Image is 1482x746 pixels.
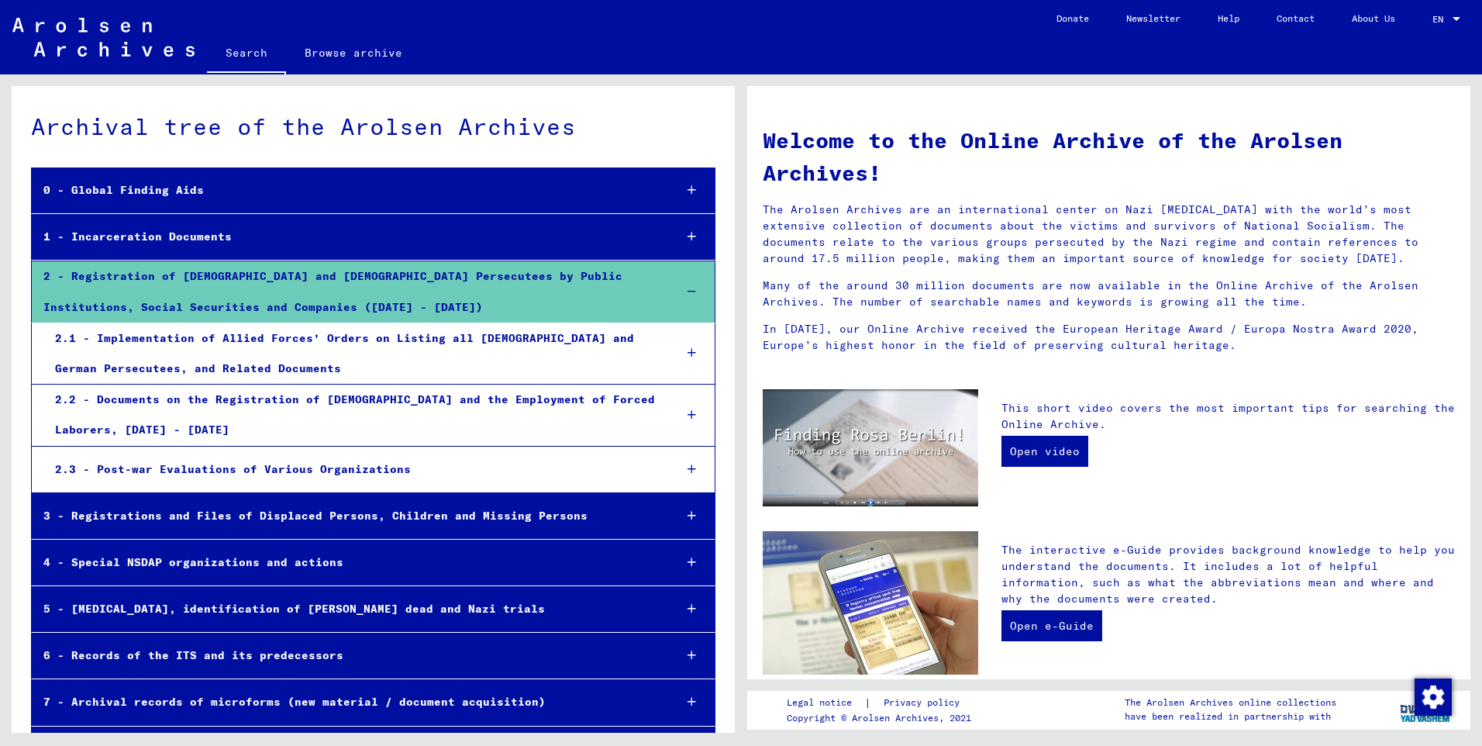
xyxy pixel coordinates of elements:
[32,501,661,531] div: 3 - Registrations and Files of Displaced Persons, Children and Missing Persons
[43,454,661,485] div: 2.3 - Post-war Evaluations of Various Organizations
[43,385,661,445] div: 2.2 - Documents on the Registration of [DEMOGRAPHIC_DATA] and the Employment of Forced Laborers, ...
[1001,400,1455,433] p: This short video covers the most important tips for searching the Online Archive.
[763,321,1455,354] p: In [DATE], our Online Archive received the European Heritage Award / Europa Nostra Award 2020, Eu...
[1125,696,1336,710] p: The Arolsen Archives online collections
[32,261,661,322] div: 2 - Registration of [DEMOGRAPHIC_DATA] and [DEMOGRAPHIC_DATA] Persecutees by Public Institutions,...
[763,124,1455,189] h1: Welcome to the Online Archive of the Arolsen Archives!
[31,109,715,144] div: Archival tree of the Arolsen Archives
[763,202,1455,267] p: The Arolsen Archives are an international center on Nazi [MEDICAL_DATA] with the world’s most ext...
[871,695,978,711] a: Privacy policy
[32,594,661,624] div: 5 - [MEDICAL_DATA], identification of [PERSON_NAME] dead and Nazi trials
[32,547,661,578] div: 4 - Special NSDAP organizations and actions
[286,34,421,71] a: Browse archive
[763,531,978,675] img: eguide.jpg
[207,34,286,74] a: Search
[1432,13,1443,25] mat-select-trigger: EN
[1001,610,1102,641] a: Open e-Guide
[12,18,195,57] img: Arolsen_neg.svg
[32,222,661,252] div: 1 - Incarceration Documents
[1001,542,1455,607] p: The interactive e-Guide provides background knowledge to help you understand the documents. It in...
[1415,679,1452,716] img: Zustimmung ändern
[1397,690,1455,729] img: yv_logo.png
[787,695,978,711] div: |
[43,323,661,384] div: 2.1 - Implementation of Allied Forces’ Orders on Listing all [DEMOGRAPHIC_DATA] and German Persec...
[32,687,661,717] div: 7 - Archival records of microforms (new material / document acquisition)
[1001,436,1088,467] a: Open video
[787,711,978,725] p: Copyright © Arolsen Archives, 2021
[32,175,661,205] div: 0 - Global Finding Aids
[763,389,978,506] img: video.jpg
[32,641,661,671] div: 6 - Records of the ITS and its predecessors
[787,695,864,711] a: Legal notice
[763,278,1455,310] p: Many of the around 30 million documents are now available in the Online Archive of the Arolsen Ar...
[1125,710,1336,724] p: have been realized in partnership with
